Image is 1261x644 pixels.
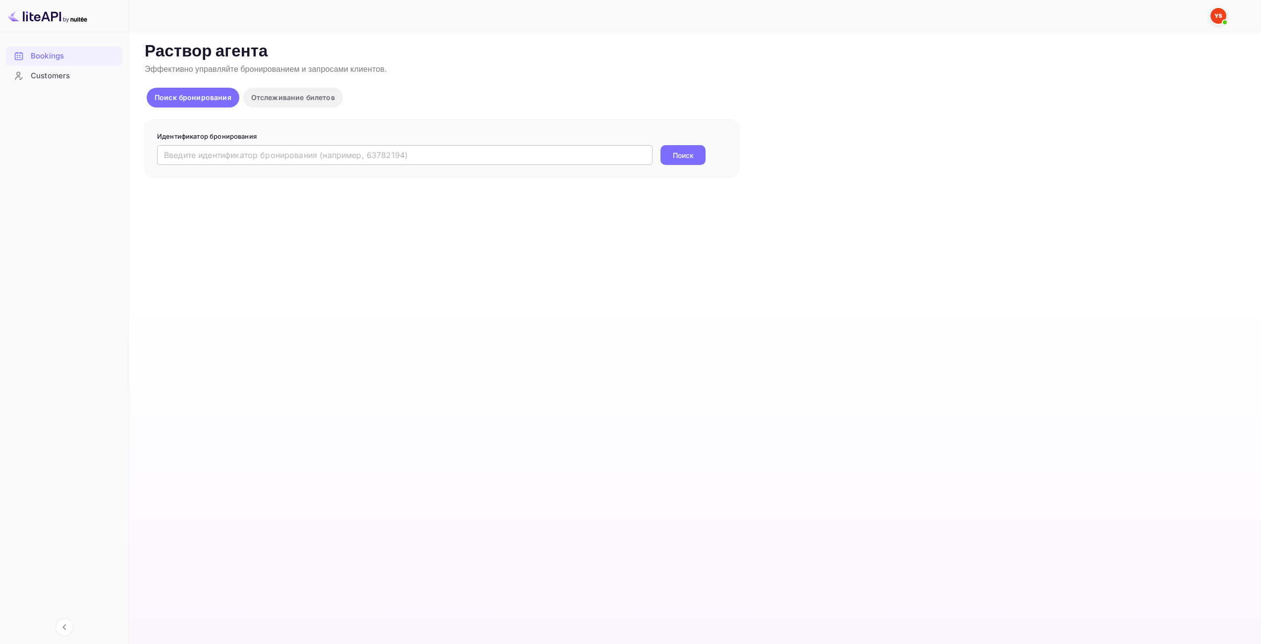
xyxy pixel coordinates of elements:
[673,150,694,161] ya-tr-span: Поиск
[155,93,231,102] ya-tr-span: Поиск бронирования
[157,145,653,165] input: Введите идентификатор бронирования (например, 63782194)
[6,66,122,86] div: Customers
[8,8,87,24] img: Логотип LiteAPI
[145,64,386,75] ya-tr-span: Эффективно управляйте бронированием и запросами клиентов.
[31,51,117,62] div: Bookings
[31,70,117,82] div: Customers
[251,93,335,102] ya-tr-span: Отслеживание билетов
[660,145,706,165] button: Поиск
[6,47,122,66] div: Bookings
[145,41,268,62] ya-tr-span: Раствор агента
[6,47,122,65] a: Bookings
[55,618,73,636] button: Свернуть навигацию
[157,132,257,140] ya-tr-span: Идентификатор бронирования
[6,66,122,85] a: Customers
[1210,8,1226,24] img: Yandex Support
